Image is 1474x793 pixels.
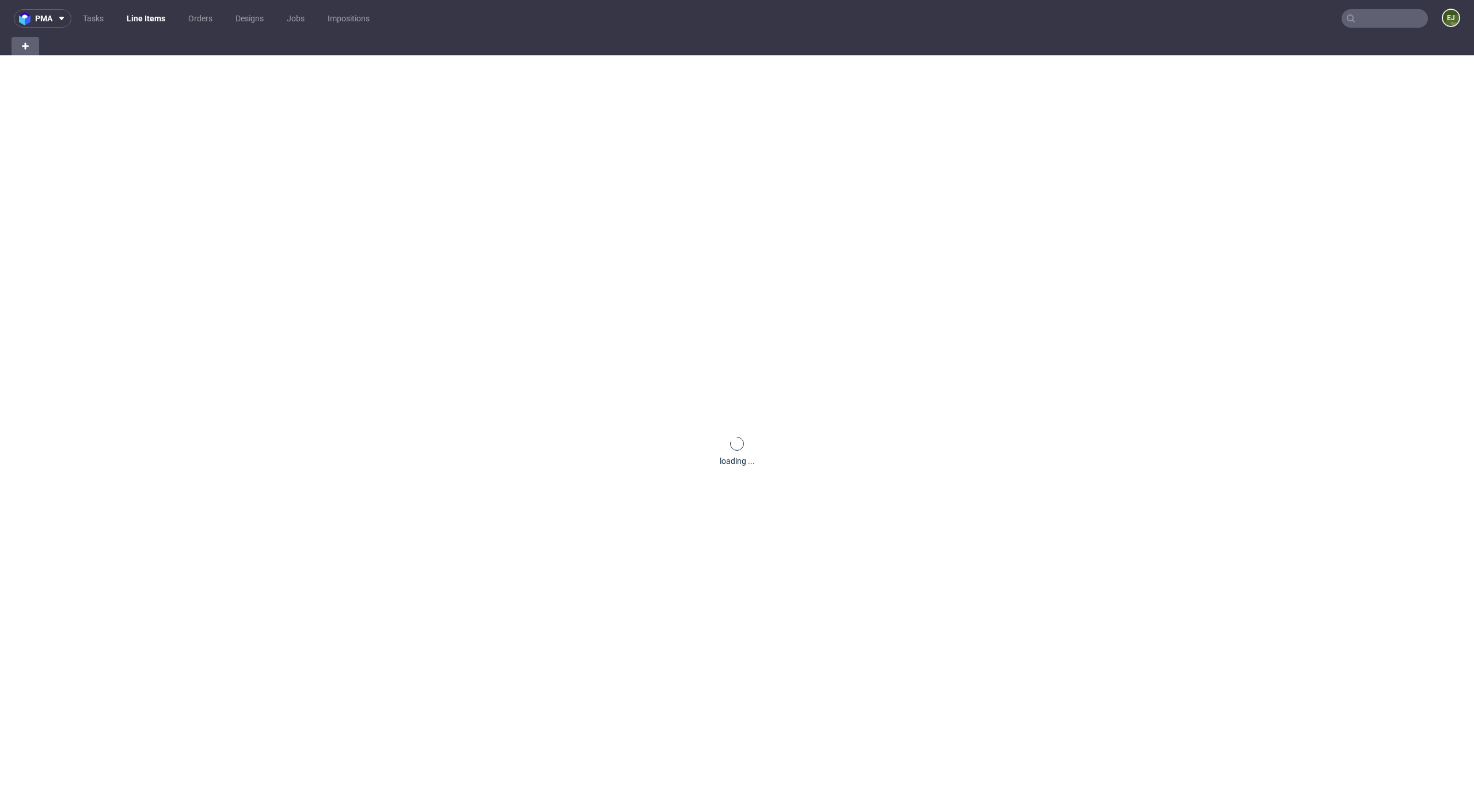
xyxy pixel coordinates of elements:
[120,9,172,28] a: Line Items
[181,9,219,28] a: Orders
[720,455,755,467] div: loading ...
[280,9,311,28] a: Jobs
[321,9,377,28] a: Impositions
[35,14,52,22] span: pma
[14,9,71,28] button: pma
[1443,10,1459,26] figcaption: EJ
[76,9,111,28] a: Tasks
[229,9,271,28] a: Designs
[19,12,35,25] img: logo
